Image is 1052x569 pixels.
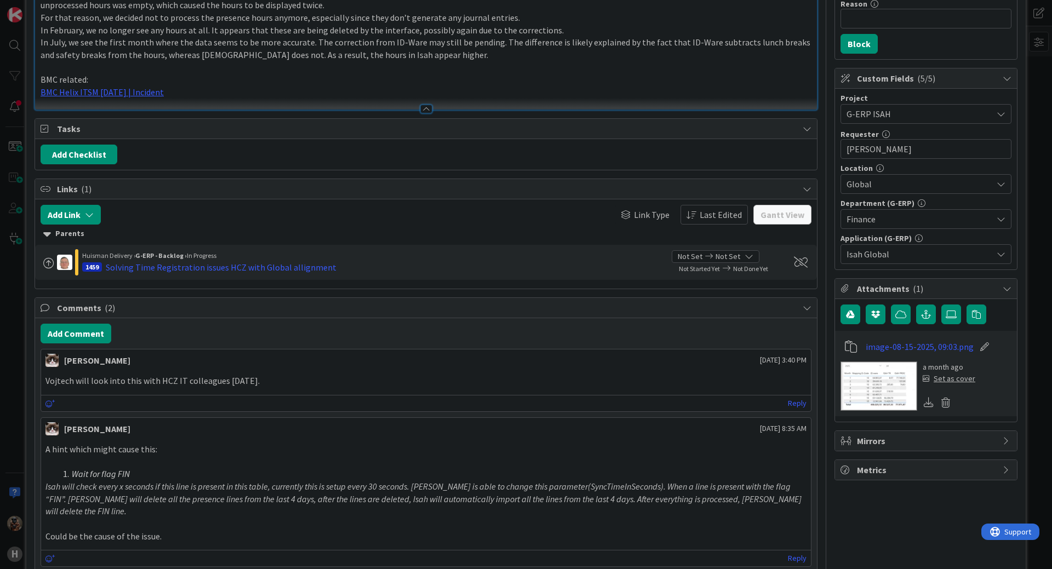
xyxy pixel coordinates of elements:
div: Download [923,395,935,410]
span: Global [847,177,992,191]
label: Requester [841,129,879,139]
img: Kv [45,422,59,435]
button: Add Link [41,205,101,225]
a: Reply [788,551,807,565]
p: In July, we see the first month where the data seems to be more accurate. The correction from ID-... [41,36,811,61]
span: [DATE] 8:35 AM [760,423,807,434]
button: Block [841,34,878,54]
em: Isah will check every x seconds if this line is present in this table, currently this is setup ev... [45,481,803,516]
div: Department (G-ERP) [841,199,1011,207]
a: image-08-15-2025, 09:03.png [866,340,974,353]
span: ( 1 ) [81,183,92,194]
span: Not Set [716,251,740,262]
img: Kv [45,354,59,367]
span: ( 2 ) [105,302,115,313]
button: Last Edited [681,205,748,225]
div: Solving Time Registration issues HCZ with Global allignment [106,261,336,274]
button: Gantt View [753,205,811,225]
img: lD [57,255,72,270]
p: In February, we no longer see any hours at all. It appears that these are being deleted by the in... [41,24,811,37]
button: Add Comment [41,324,111,343]
span: Isah Global [847,248,992,261]
span: Links [57,182,797,196]
div: a month ago [923,361,975,373]
p: A hint which might cause this: [45,443,807,456]
span: Not Started Yet [679,265,720,273]
div: Location [841,164,1011,172]
a: Reply [788,396,807,410]
span: Link Type [634,208,670,221]
div: [PERSON_NAME] [64,422,130,435]
span: Mirrors [857,434,997,447]
div: Application (G-ERP) [841,234,1011,242]
span: G-ERP ISAH [847,106,987,122]
a: BMC Helix ITSM [DATE] | Incident [41,87,164,97]
span: Finance [847,212,992,226]
p: Vojtech will look into this with HCZ IT colleagues [DATE]. [45,375,807,387]
span: Last Edited [700,208,742,221]
span: ( 1 ) [913,283,923,294]
span: ( 5/5 ) [917,73,935,84]
div: Project [841,94,1011,102]
div: Set as cover [923,373,975,384]
span: Not Set [678,251,702,262]
span: Attachments [857,282,997,295]
div: Parents [43,228,809,240]
em: Wait for flag FIN [72,468,130,479]
span: Metrics [857,463,997,476]
p: For that reason, we decided not to process the presence hours anymore, especially since they don’... [41,12,811,24]
span: [DATE] 3:40 PM [760,354,807,366]
button: Add Checklist [41,145,117,164]
p: Could be the cause of the issue. [45,530,807,543]
div: [PERSON_NAME] [64,354,130,367]
span: Custom Fields [857,72,997,85]
span: Tasks [57,122,797,135]
div: 1459 [82,262,102,272]
b: G-ERP - Backlog › [135,251,187,260]
span: Huisman Delivery › [82,251,135,260]
p: BMC related: [41,73,811,86]
span: Comments [57,301,797,314]
span: In Progress [187,251,216,260]
span: Not Done Yet [733,265,768,273]
span: Support [23,2,50,15]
